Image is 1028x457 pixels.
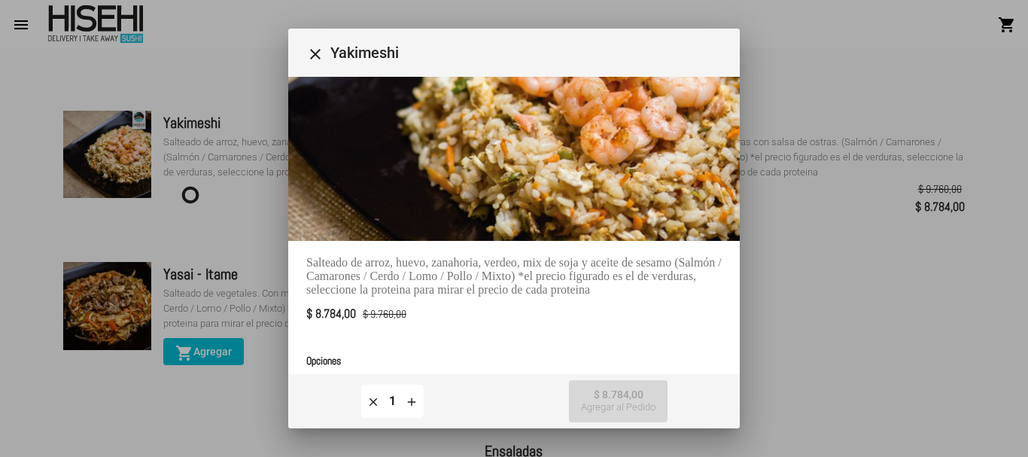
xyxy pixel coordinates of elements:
[306,306,356,321] span: $ 8.784,00
[306,256,722,297] div: Salteado de arroz, huevo, zanahoria, verdeo, mix de soja y aceite de sesamo (Salmón / Camarones /...
[330,41,728,65] span: Yakimeshi
[306,353,722,368] h3: Opciones
[405,395,418,408] mat-icon: add
[581,401,655,413] span: Agregar al Pedido
[363,307,406,321] span: $ 9.760,00
[581,388,655,414] span: $ 8.784,00
[569,380,668,422] button: $ 8.784,00Agregar al Pedido
[366,395,380,408] mat-icon: clear
[306,45,324,63] mat-icon: Cerrar
[300,38,330,68] button: Cerrar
